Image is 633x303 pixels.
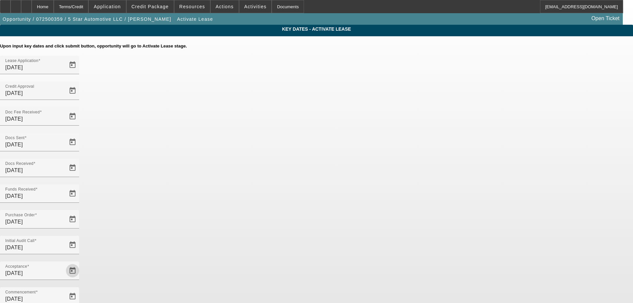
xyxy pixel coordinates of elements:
[127,0,174,13] button: Credit Package
[5,239,35,243] mat-label: Initial Audit Call
[211,0,239,13] button: Actions
[179,4,205,9] span: Resources
[66,136,79,149] button: Open calendar
[66,161,79,174] button: Open calendar
[5,162,34,166] mat-label: Docs Received
[5,213,35,217] mat-label: Purchase Order
[589,13,622,24] a: Open Ticket
[5,26,628,32] span: Key Dates - Activate Lease
[3,16,171,22] span: Opportunity / 072500359 / 5 Star Automotive LLC / [PERSON_NAME]
[66,213,79,226] button: Open calendar
[5,264,27,269] mat-label: Acceptance
[66,290,79,303] button: Open calendar
[89,0,126,13] button: Application
[5,59,38,63] mat-label: Lease Application
[5,110,40,114] mat-label: Doc Fee Received
[66,110,79,123] button: Open calendar
[239,0,272,13] button: Activities
[244,4,267,9] span: Activities
[66,58,79,72] button: Open calendar
[175,13,215,25] button: Activate Lease
[66,187,79,200] button: Open calendar
[5,187,36,192] mat-label: Funds Received
[5,290,36,294] mat-label: Commencement
[216,4,234,9] span: Actions
[5,84,34,89] mat-label: Credit Approval
[132,4,169,9] span: Credit Package
[66,84,79,97] button: Open calendar
[66,264,79,277] button: Open calendar
[177,16,213,22] span: Activate Lease
[174,0,210,13] button: Resources
[94,4,121,9] span: Application
[66,238,79,252] button: Open calendar
[5,136,25,140] mat-label: Docs Sent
